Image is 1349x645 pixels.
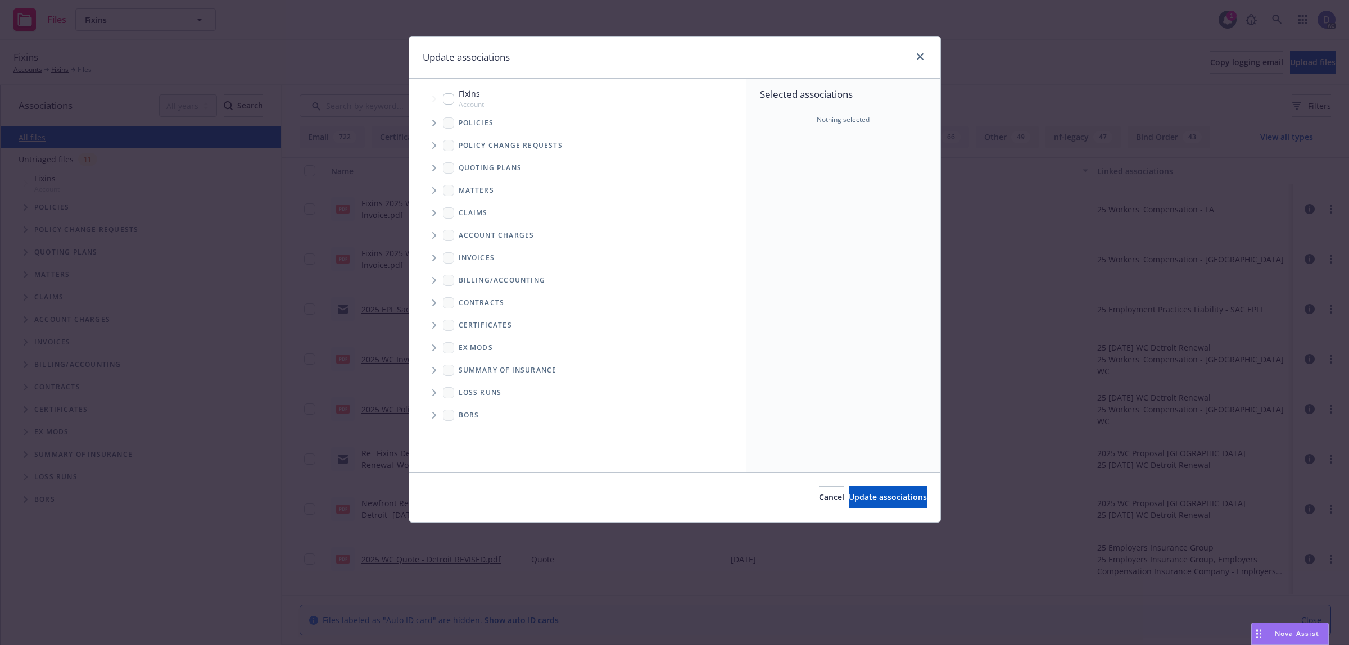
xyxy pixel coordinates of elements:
span: Policies [459,120,494,126]
span: Account charges [459,232,535,239]
span: Loss Runs [459,389,502,396]
span: Certificates [459,322,512,329]
span: Contracts [459,299,505,306]
span: Invoices [459,255,495,261]
span: Policy change requests [459,142,563,149]
button: Update associations [849,486,927,508]
span: BORs [459,412,479,419]
h1: Update associations [423,50,510,65]
span: Fixins [459,88,484,99]
span: Billing/Accounting [459,277,546,284]
span: Selected associations [760,88,927,101]
span: Matters [459,187,494,194]
span: Cancel [819,492,844,502]
a: close [913,50,927,63]
span: Account [459,99,484,109]
span: Quoting plans [459,165,522,171]
div: Folder Tree Example [409,269,746,426]
span: Summary of insurance [459,367,557,374]
span: Nova Assist [1275,629,1319,638]
div: Tree Example [409,85,746,269]
button: Cancel [819,486,844,508]
button: Nova Assist [1251,623,1329,645]
span: Claims [459,210,488,216]
div: Drag to move [1252,623,1266,644]
span: Ex Mods [459,344,493,351]
span: Nothing selected [817,115,870,125]
span: Update associations [849,492,927,502]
